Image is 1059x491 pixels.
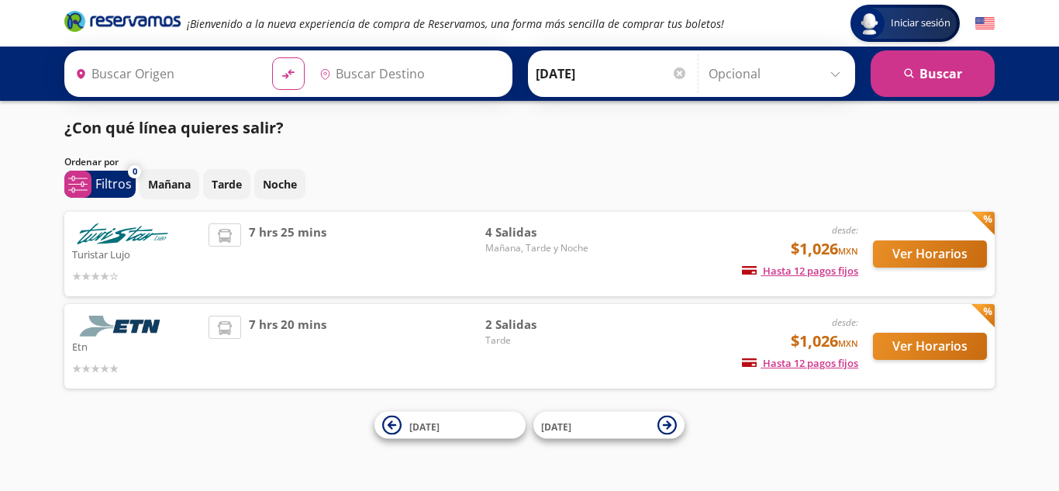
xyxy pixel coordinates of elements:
p: ¿Con qué línea quieres salir? [64,116,284,140]
button: Ver Horarios [873,240,987,268]
span: $1,026 [791,237,858,261]
button: Mañana [140,169,199,199]
span: Tarde [485,334,594,348]
input: Buscar Origen [69,54,260,93]
span: 0 [133,165,137,178]
img: Turistar Lujo [72,223,173,244]
input: Opcional [709,54,847,93]
em: ¡Bienvenido a la nueva experiencia de compra de Reservamos, una forma más sencilla de comprar tus... [187,16,724,31]
img: Etn [72,316,173,337]
button: Buscar [871,50,995,97]
button: Tarde [203,169,250,199]
input: Buscar Destino [313,54,504,93]
i: Brand Logo [64,9,181,33]
button: Noche [254,169,305,199]
span: [DATE] [541,420,571,433]
button: [DATE] [374,412,526,439]
input: Elegir Fecha [536,54,688,93]
button: Ver Horarios [873,333,987,360]
em: desde: [832,316,858,329]
span: 7 hrs 25 mins [249,223,326,285]
span: Iniciar sesión [885,16,957,31]
span: 7 hrs 20 mins [249,316,326,377]
em: desde: [832,223,858,237]
p: Etn [72,337,201,355]
p: Turistar Lujo [72,244,201,263]
small: MXN [838,337,858,349]
span: [DATE] [409,420,440,433]
p: Ordenar por [64,155,119,169]
span: Mañana, Tarde y Noche [485,241,594,255]
button: [DATE] [533,412,685,439]
p: Noche [263,176,297,192]
span: $1,026 [791,330,858,353]
p: Mañana [148,176,191,192]
span: 4 Salidas [485,223,594,241]
span: Hasta 12 pagos fijos [742,264,858,278]
button: 0Filtros [64,171,136,198]
button: English [975,14,995,33]
p: Filtros [95,175,132,193]
a: Brand Logo [64,9,181,37]
p: Tarde [212,176,242,192]
span: Hasta 12 pagos fijos [742,356,858,370]
span: 2 Salidas [485,316,594,334]
small: MXN [838,245,858,257]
